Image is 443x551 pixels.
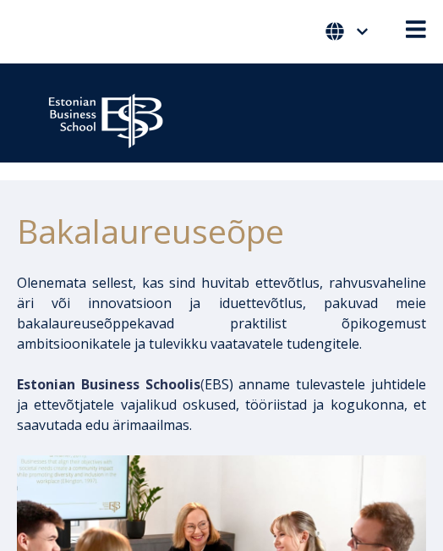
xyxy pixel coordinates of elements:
nav: Vali oma keel [321,18,372,46]
span: ( [17,375,205,394]
img: ebs_logo2016_white [34,80,178,153]
button: Eesti Keel [321,18,372,45]
h1: Bakalaureuseõpe [17,206,426,256]
p: Olenemata sellest, kas sind huvitab ettevõtlus, rahvusvaheline äri või innovatsioon ja iduettevõt... [17,273,426,354]
span: Estonian Business Schoolis [17,375,200,394]
p: EBS) anname tulevastele juhtidele ja ettevõtjatele vajalikud oskused, tööriistad ja kogukonna, et... [17,374,426,435]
